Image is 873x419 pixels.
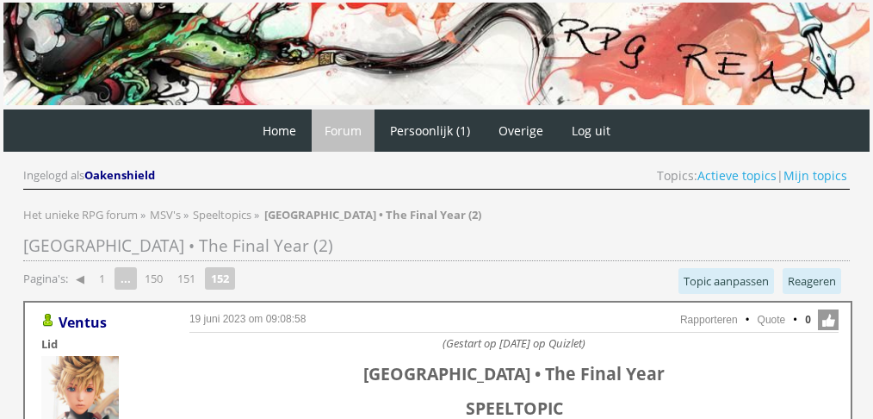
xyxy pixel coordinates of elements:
[3,3,870,105] img: RPG Realm - Banner
[23,271,68,287] span: Pagina's:
[758,314,786,326] a: Quote
[377,109,483,152] a: Persoonlijk (1)
[205,267,235,290] strong: 152
[183,207,189,222] span: »
[486,109,556,152] a: Overige
[41,336,162,352] div: Lid
[697,167,777,184] a: Actieve topics
[189,313,306,325] a: 19 juni 2023 om 09:08:58
[59,313,107,332] a: Ventus
[818,310,839,330] span: Like deze post
[783,268,841,294] a: Reageren
[23,167,158,184] div: Ingelogd als
[559,109,623,152] a: Log uit
[678,268,774,294] a: Topic aanpassen
[254,207,259,222] span: »
[23,207,140,222] a: Het unieke RPG forum
[193,207,254,222] a: Speeltopics
[41,314,55,328] img: Gebruiker is online
[138,266,170,291] a: 150
[312,109,375,152] a: Forum
[443,335,585,351] i: (Gestart op [DATE] op Quizlet)
[657,167,847,184] span: Topics: |
[23,207,138,222] span: Het unieke RPG forum
[23,235,333,257] span: [GEOGRAPHIC_DATA] • The Final Year (2)
[680,314,738,326] a: Rapporteren
[170,266,202,291] a: 151
[783,167,847,184] a: Mijn topics
[150,207,183,222] a: MSV's
[84,167,158,183] a: Oakenshield
[193,207,251,222] span: Speeltopics
[92,266,112,291] a: 1
[115,267,137,290] span: ...
[140,207,145,222] span: »
[69,266,91,291] a: ◀
[84,167,155,183] span: Oakenshield
[264,207,481,222] strong: [GEOGRAPHIC_DATA] • The Final Year (2)
[250,109,309,152] a: Home
[805,312,811,328] span: 0
[150,207,181,222] span: MSV's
